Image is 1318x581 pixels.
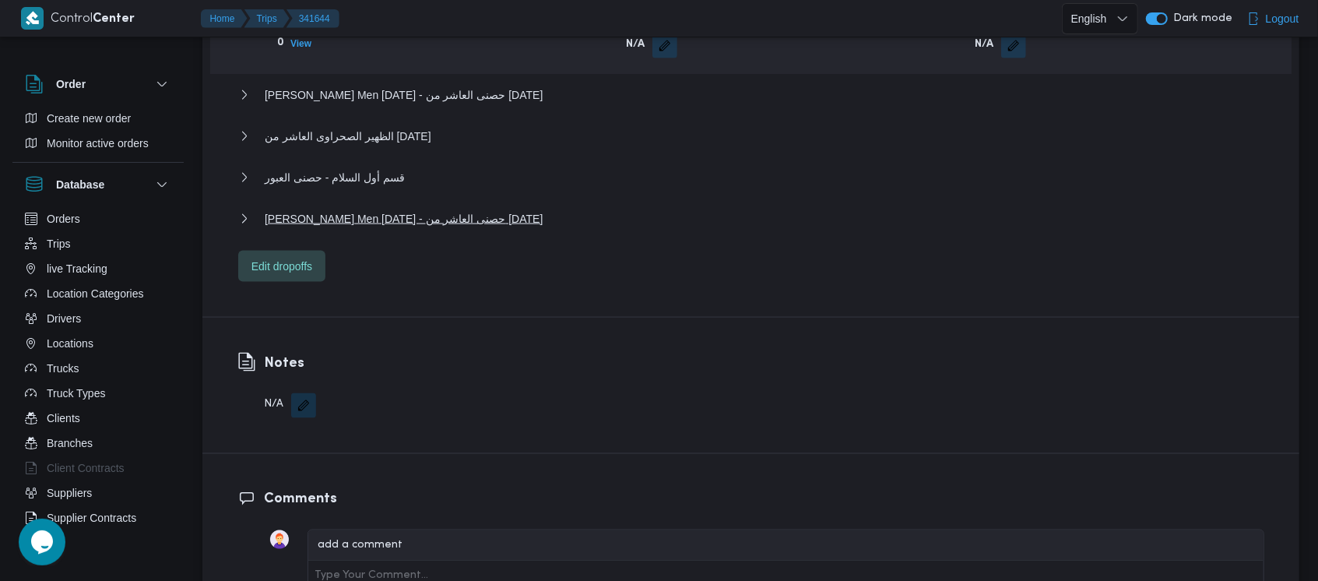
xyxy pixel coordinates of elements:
b: N/A [626,40,645,50]
span: Drivers [47,309,81,328]
span: Dark mode [1168,12,1233,25]
b: 0 [277,37,284,48]
span: Supplier Contracts [47,509,136,527]
button: Trips [19,231,177,256]
img: X8yXhbKr1z7QwAAAABJRU5ErkJggg== [21,7,44,30]
span: Truck Types [47,384,105,403]
button: Clients [19,406,177,431]
button: الظهير الصحراوى العاشر من [DATE] [238,127,1264,146]
b: N/A [975,40,993,50]
button: [PERSON_NAME] Men [DATE] - حصنى العاشر من [DATE] [238,86,1264,104]
button: Trucks [19,356,177,381]
button: 341644 [286,9,339,28]
span: Client Contracts [47,459,125,477]
button: Monitor active orders [19,131,177,156]
span: Devices [47,533,86,552]
button: Suppliers [19,481,177,505]
span: Monitor active orders [47,134,149,153]
h3: Order [56,75,86,93]
button: Edit dropoffs [238,251,325,282]
button: Truck Types [19,381,177,406]
span: Location Categories [47,284,144,303]
iframe: chat widget [16,519,65,565]
b: Center [93,13,135,25]
button: Create new order [19,106,177,131]
div: Order [12,106,184,162]
button: Trips [244,9,290,28]
span: [PERSON_NAME] Men [DATE] - حصنى العاشر من [DATE] [265,86,543,104]
button: Database [25,175,171,194]
h3: Comments [264,489,1264,510]
span: Branches [47,434,93,452]
button: [PERSON_NAME] Men [DATE] - حصنى العاشر من [DATE] [238,210,1264,228]
h3: Notes [264,353,316,374]
div: Database [12,206,184,544]
button: Orders [19,206,177,231]
div: add a comment [318,537,406,554]
button: View [284,34,318,53]
div: N/A [264,393,316,418]
button: Locations [19,331,177,356]
span: الظهير الصحراوى العاشر من [DATE] [265,127,431,146]
button: قسم أول السلام - حصنى العبور [238,168,1264,187]
b: View [290,38,311,49]
h3: Database [56,175,104,194]
button: Devices [19,530,177,555]
span: Clients [47,409,80,428]
button: Location Categories [19,281,177,306]
span: Orders [47,210,80,228]
span: Edit dropoffs [251,257,312,276]
button: Client Contracts [19,456,177,481]
span: قسم أول السلام - حصنى العبور [265,168,405,187]
button: Home [201,9,248,28]
span: Suppliers [47,484,92,502]
button: Order [25,75,171,93]
span: Trucks [47,359,79,378]
span: [PERSON_NAME] Men [DATE] - حصنى العاشر من [DATE] [265,210,543,228]
button: Logout [1241,3,1306,34]
span: Logout [1266,9,1299,28]
span: Trips [47,234,71,253]
span: Locations [47,334,93,353]
button: Supplier Contracts [19,505,177,530]
button: Branches [19,431,177,456]
button: live Tracking [19,256,177,281]
span: Create new order [47,109,131,128]
button: Drivers [19,306,177,331]
span: live Tracking [47,259,107,278]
